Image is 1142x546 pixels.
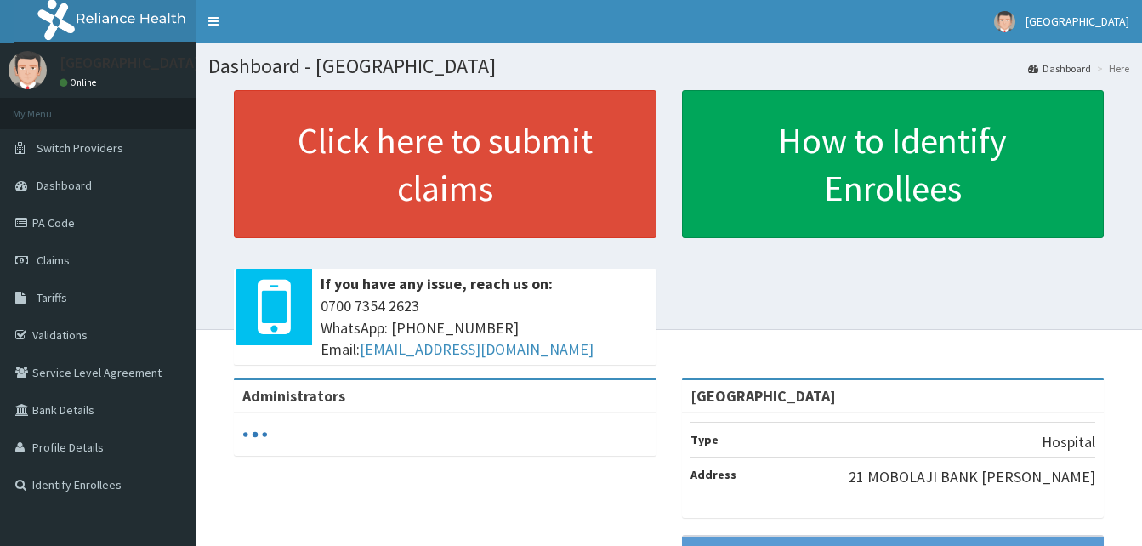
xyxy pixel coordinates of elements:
[9,51,47,89] img: User Image
[242,422,268,447] svg: audio-loading
[37,140,123,156] span: Switch Providers
[321,295,648,361] span: 0700 7354 2623 WhatsApp: [PHONE_NUMBER] Email:
[321,274,553,293] b: If you have any issue, reach us on:
[1026,14,1129,29] span: [GEOGRAPHIC_DATA]
[690,432,719,447] b: Type
[37,253,70,268] span: Claims
[1028,61,1091,76] a: Dashboard
[1042,431,1095,453] p: Hospital
[690,467,736,482] b: Address
[37,290,67,305] span: Tariffs
[60,77,100,88] a: Online
[1093,61,1129,76] li: Here
[208,55,1129,77] h1: Dashboard - [GEOGRAPHIC_DATA]
[242,386,345,406] b: Administrators
[690,386,836,406] strong: [GEOGRAPHIC_DATA]
[994,11,1015,32] img: User Image
[37,178,92,193] span: Dashboard
[682,90,1105,238] a: How to Identify Enrollees
[360,339,594,359] a: [EMAIL_ADDRESS][DOMAIN_NAME]
[60,55,200,71] p: [GEOGRAPHIC_DATA]
[234,90,656,238] a: Click here to submit claims
[849,466,1095,488] p: 21 MOBOLAJI BANK [PERSON_NAME]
